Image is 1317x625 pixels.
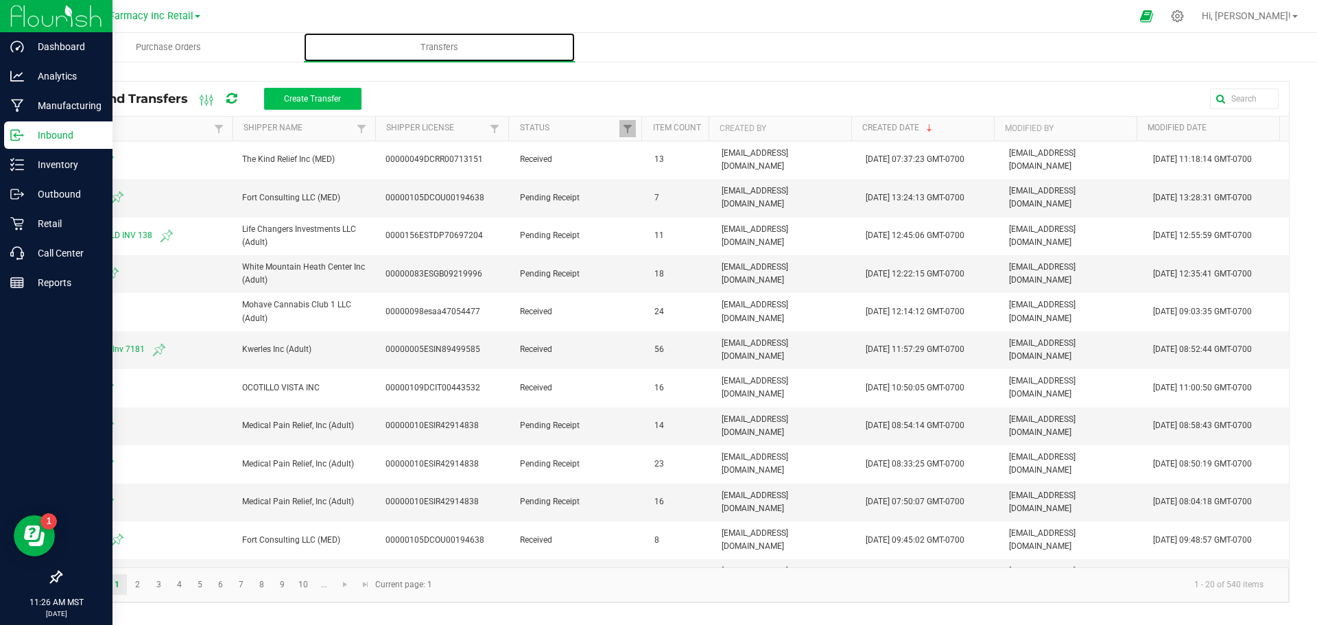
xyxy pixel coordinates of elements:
span: Kwerles Inc (Adult) [242,344,311,354]
a: Page 1 [107,574,127,595]
span: [EMAIL_ADDRESS][DOMAIN_NAME] [722,566,788,589]
p: [DATE] [6,609,106,619]
span: 2823 [69,304,226,320]
span: [DATE] 07:37:23 GMT-0700 [866,154,964,164]
span: [DATE] 08:52:44 GMT-0700 [1153,344,1252,354]
span: 8 [654,535,659,545]
span: [EMAIL_ADDRESS][DOMAIN_NAME] [1009,338,1076,361]
a: Filter [619,120,636,137]
input: Search [1210,89,1279,109]
a: StatusSortable [520,123,620,134]
span: 00000105DCOU00194638 [385,535,484,545]
span: Transfers [402,41,477,54]
p: Retail [24,215,106,232]
span: Pending Receipt [520,458,638,471]
span: [DATE] 13:24:13 GMT-0700 [866,193,964,202]
span: 00000105DCOU00194638 [385,193,484,202]
p: Manufacturing [24,97,106,114]
span: Pending Receipt [520,419,638,432]
span: [DATE] 11:18:14 GMT-0700 [1153,154,1252,164]
span: [EMAIL_ADDRESS][DOMAIN_NAME] [1009,186,1076,209]
span: 00000010ESIR42914838 [385,497,479,506]
p: Outbound [24,186,106,202]
span: Received [520,343,638,356]
span: Life Changers Investments LLC (Adult) [242,224,356,247]
div: Manage settings [1169,10,1186,23]
span: 268956 [69,266,226,282]
span: [DATE] 12:14:12 GMT-0700 [866,307,964,316]
span: 1062789 [69,532,226,548]
a: Purchase Orders [33,33,304,62]
a: Page 5 [190,574,210,595]
span: [EMAIL_ADDRESS][DOMAIN_NAME] [1009,566,1076,589]
span: Open Ecommerce Menu [1131,3,1162,30]
span: [DATE] 11:00:50 GMT-0700 [1153,383,1252,392]
span: [EMAIL_ADDRESS][DOMAIN_NAME] [722,452,788,475]
span: [EMAIL_ADDRESS][DOMAIN_NAME] [722,491,788,513]
span: Pending Receipt [520,229,638,242]
span: [EMAIL_ADDRESS][DOMAIN_NAME] [722,414,788,437]
iframe: Resource center unread badge [40,513,57,530]
a: Page 11 [314,574,334,595]
span: 18574 [69,456,226,472]
span: Pending Receipt [520,268,638,281]
span: [DATE] 12:35:41 GMT-0700 [1153,269,1252,279]
p: Inventory [24,156,106,173]
span: [DATE] 08:54:14 GMT-0700 [866,421,964,430]
div: Inbound Transfers [71,87,372,110]
span: Medical Pain Relief, Inc (Adult) [242,421,354,430]
span: Pending Receipt [520,191,638,204]
a: Page 4 [169,574,189,595]
span: [EMAIL_ADDRESS][DOMAIN_NAME] [1009,452,1076,475]
span: Medical Pain Relief, Inc (Adult) [242,459,354,469]
span: The Kind Relief Inc (MED) [242,154,335,164]
span: [DATE] 08:04:18 GMT-0700 [1153,497,1252,506]
span: 18573 [69,494,226,510]
span: Purchase Orders [117,41,219,54]
a: Page 9 [272,574,292,595]
span: [EMAIL_ADDRESS][DOMAIN_NAME] [1009,491,1076,513]
span: 13 [654,154,664,164]
span: [DATE] 07:50:07 GMT-0700 [866,497,964,506]
span: 11 [654,231,664,240]
a: Modified DateSortable [1148,123,1274,134]
span: Create Transfer [284,94,341,104]
span: 24 [654,307,664,316]
inline-svg: Inventory [10,158,24,172]
span: 00000049DCRR00713151 [385,154,483,164]
span: [DATE] 13:28:31 GMT-0700 [1153,193,1252,202]
a: Go to the last page [355,574,375,595]
span: [EMAIL_ADDRESS][DOMAIN_NAME] [722,262,788,285]
inline-svg: Outbound [10,187,24,201]
span: [EMAIL_ADDRESS][DOMAIN_NAME] [722,528,788,551]
span: [EMAIL_ADDRESS][DOMAIN_NAME] [722,300,788,322]
span: [DATE] 12:45:06 GMT-0700 [866,231,964,240]
span: [EMAIL_ADDRESS][DOMAIN_NAME] [1009,262,1076,285]
span: [DATE] 09:48:57 GMT-0700 [1153,535,1252,545]
span: 00000005ESIN89499585 [385,344,480,354]
span: Received [520,381,638,394]
span: 05011 [69,379,226,396]
span: 1066504 [69,189,226,206]
span: Sortable [924,123,935,134]
span: [EMAIL_ADDRESS][DOMAIN_NAME] [722,224,788,247]
span: [DATE] 09:45:02 GMT-0700 [866,535,964,545]
span: [EMAIL_ADDRESS][DOMAIN_NAME] [722,376,788,399]
span: 14 [654,421,664,430]
inline-svg: Analytics [10,69,24,83]
th: Created By [709,117,851,141]
span: [DATE] 08:58:43 GMT-0700 [1153,421,1252,430]
a: Shipper NameSortable [244,123,353,134]
span: [EMAIL_ADDRESS][DOMAIN_NAME] [1009,376,1076,399]
p: Dashboard [24,38,106,55]
span: 16 [654,383,664,392]
a: Page 2 [128,574,147,595]
span: Fort Consulting LLC (MED) [242,535,340,545]
inline-svg: Retail [10,217,24,231]
span: 00000010ESIR42914838 [385,421,479,430]
a: Page 6 [211,574,230,595]
span: Go to the next page [340,579,351,590]
span: CAVIAR GOLD INV 138 [69,228,226,244]
span: [EMAIL_ADDRESS][DOMAIN_NAME] [1009,528,1076,551]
